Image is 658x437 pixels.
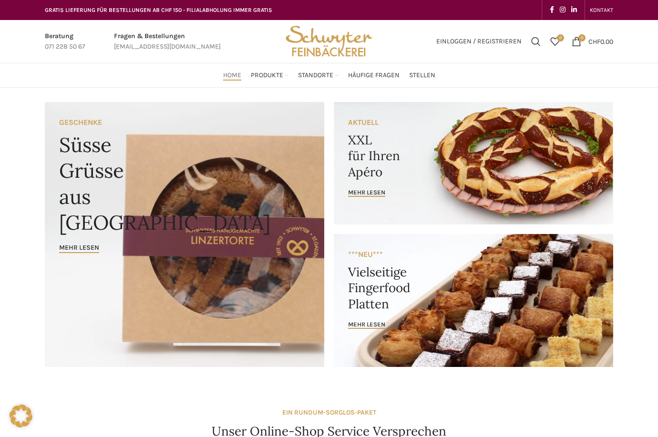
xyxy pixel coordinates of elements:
div: Meine Wunschliste [545,32,565,51]
a: Linkedin social link [568,3,580,17]
a: Häufige Fragen [348,66,400,85]
span: KONTAKT [590,7,613,13]
a: Einloggen / Registrieren [432,32,526,51]
span: GRATIS LIEFERUNG FÜR BESTELLUNGEN AB CHF 150 - FILIALABHOLUNG IMMER GRATIS [45,7,272,13]
a: 0 CHF0.00 [567,32,618,51]
span: Standorte [298,71,333,80]
a: Produkte [251,66,288,85]
span: 0 [578,34,586,41]
a: Standorte [298,66,339,85]
a: Banner link [45,102,324,367]
img: Bäckerei Schwyter [282,20,376,63]
span: Produkte [251,71,283,80]
a: Site logo [282,37,376,45]
a: Banner link [334,234,613,367]
a: Facebook social link [547,3,557,17]
span: 0 [557,34,564,41]
a: Instagram social link [557,3,568,17]
a: Stellen [409,66,435,85]
a: Infobox link [45,31,85,52]
strong: EIN RUNDUM-SORGLOS-PAKET [282,408,376,417]
a: 0 [545,32,565,51]
a: Suchen [526,32,545,51]
span: Stellen [409,71,435,80]
span: CHF [588,37,600,45]
a: KONTAKT [590,0,613,20]
div: Secondary navigation [585,0,618,20]
span: Home [223,71,241,80]
span: Häufige Fragen [348,71,400,80]
a: Infobox link [114,31,221,52]
bdi: 0.00 [588,37,613,45]
a: Banner link [334,102,613,224]
div: Main navigation [40,66,618,85]
span: Einloggen / Registrieren [436,38,522,45]
a: Home [223,66,241,85]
